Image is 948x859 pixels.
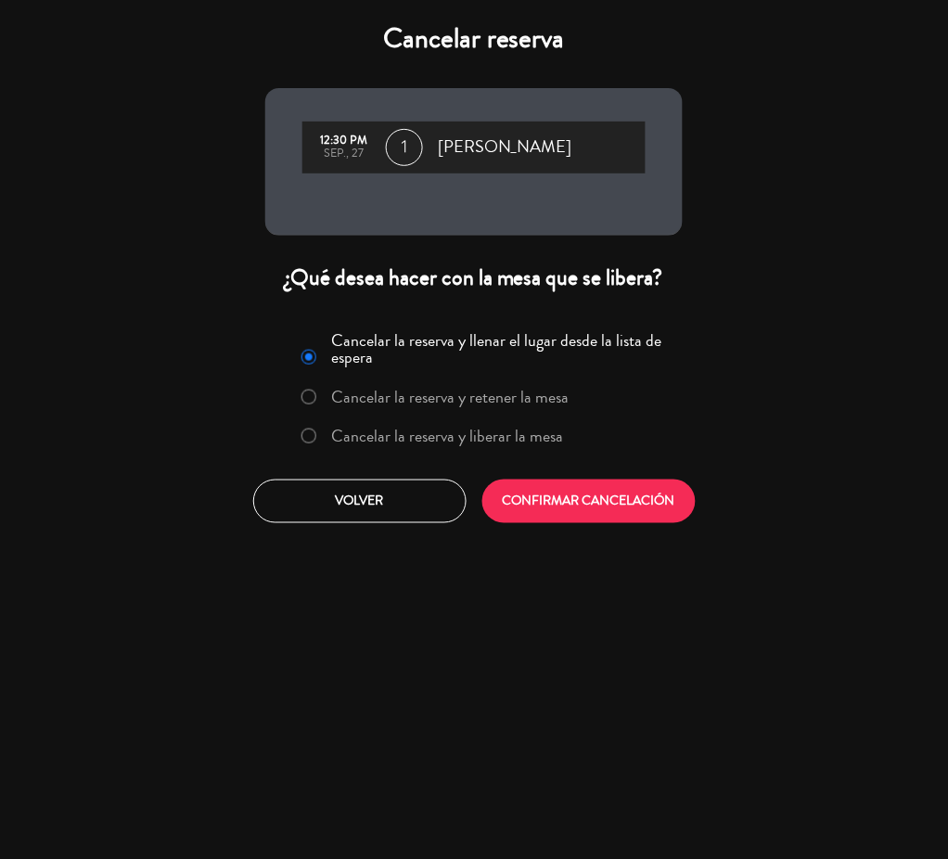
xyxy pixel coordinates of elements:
h4: Cancelar reserva [265,22,683,56]
div: ¿Qué desea hacer con la mesa que se libera? [265,263,683,292]
label: Cancelar la reserva y liberar la mesa [332,428,564,444]
button: Volver [253,480,467,523]
span: [PERSON_NAME] [438,134,572,161]
div: sep., 27 [312,147,377,160]
span: 1 [386,129,423,166]
div: 12:30 PM [312,135,377,147]
button: CONFIRMAR CANCELACIÓN [482,480,696,523]
label: Cancelar la reserva y llenar el lugar desde la lista de espera [332,332,672,365]
label: Cancelar la reserva y retener la mesa [332,389,570,405]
